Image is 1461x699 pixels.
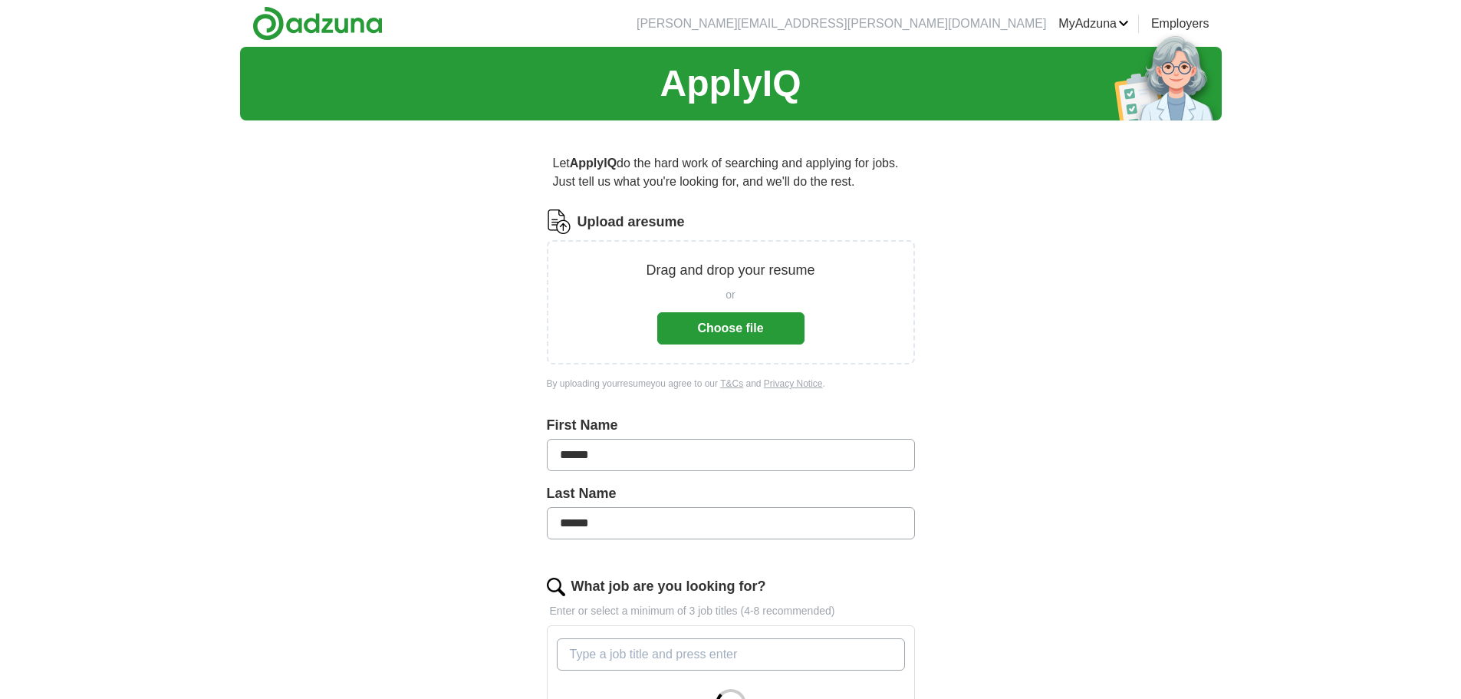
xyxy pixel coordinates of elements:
p: Let do the hard work of searching and applying for jobs. Just tell us what you're looking for, an... [547,148,915,197]
label: Upload a resume [577,212,685,232]
button: Choose file [657,312,805,345]
label: Last Name [547,483,915,504]
img: search.png [547,578,565,596]
h1: ApplyIQ [660,56,801,111]
input: Type a job title and press enter [557,638,905,671]
a: Employers [1151,15,1209,33]
p: Enter or select a minimum of 3 job titles (4-8 recommended) [547,603,915,619]
label: What job are you looking for? [571,576,766,597]
label: First Name [547,415,915,436]
span: or [726,287,735,303]
div: By uploading your resume you agree to our and . [547,377,915,391]
a: Privacy Notice [764,378,823,389]
a: MyAdzuna [1058,15,1129,33]
strong: ApplyIQ [570,157,617,170]
p: Drag and drop your resume [646,260,814,281]
li: [PERSON_NAME][EMAIL_ADDRESS][PERSON_NAME][DOMAIN_NAME] [637,15,1046,33]
img: Adzuna logo [252,6,383,41]
a: T&Cs [720,378,743,389]
img: CV Icon [547,209,571,234]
